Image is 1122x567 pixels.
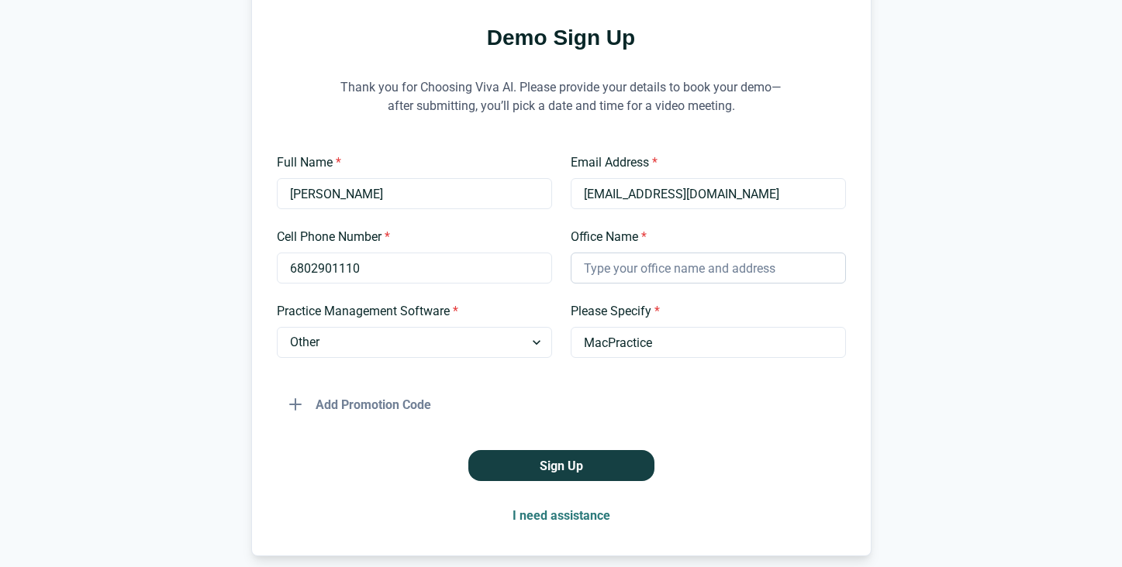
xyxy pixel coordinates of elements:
[277,389,444,420] button: Add Promotion Code
[468,450,654,481] button: Sign Up
[329,59,794,135] p: Thank you for Choosing Viva AI. Please provide your details to book your demo—after submitting, y...
[277,228,543,246] label: Cell Phone Number
[571,302,837,321] label: Please Specify
[277,302,543,321] label: Practice Management Software
[571,228,837,246] label: Office Name
[571,153,837,172] label: Email Address
[500,500,623,531] button: I need assistance
[277,22,846,53] h1: Demo Sign Up
[277,153,543,172] label: Full Name
[571,253,846,283] input: Type your office name and address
